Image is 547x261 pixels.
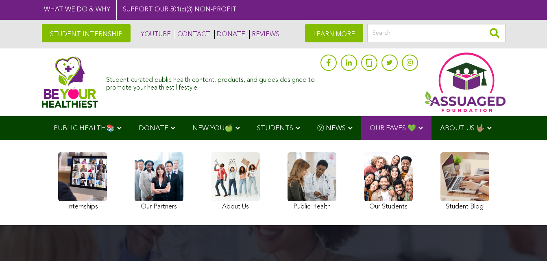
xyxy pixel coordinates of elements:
span: NEW YOU🍏 [192,125,233,132]
span: ABOUT US 🤟🏽 [440,125,485,132]
a: DONATE [214,30,245,39]
a: CONTACT [175,30,210,39]
span: OUR FAVES 💚 [370,125,416,132]
img: Assuaged App [424,53,506,112]
img: glassdoor [366,59,372,67]
span: DONATE [139,125,168,132]
a: REVIEWS [249,30,279,39]
div: Student-curated public health content, products, and guides designed to promote your healthiest l... [106,72,316,92]
a: LEARN MORE [305,24,363,42]
div: Navigation Menu [42,116,506,140]
a: YOUTUBE [139,30,171,39]
span: Ⓥ NEWS [317,125,346,132]
span: STUDENTS [257,125,293,132]
span: PUBLIC HEALTH📚 [54,125,115,132]
input: Search [367,24,506,42]
iframe: Chat Widget [506,222,547,261]
img: Assuaged [42,56,98,108]
a: STUDENT INTERNSHIP [42,24,131,42]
